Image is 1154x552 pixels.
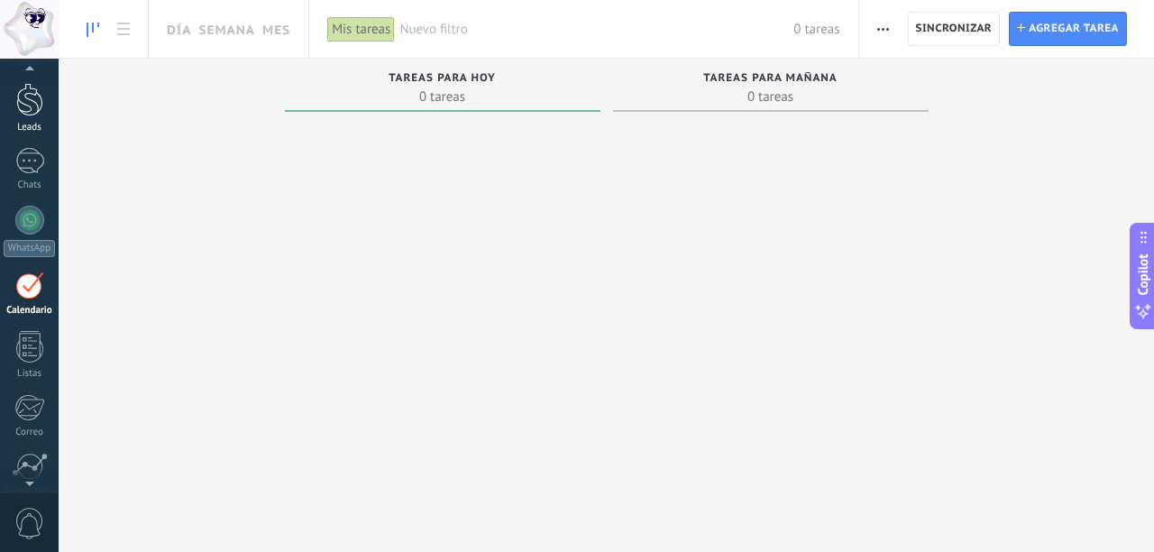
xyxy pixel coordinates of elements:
[78,12,108,47] a: To-do line
[793,21,839,38] span: 0 tareas
[327,16,395,42] div: Mis tareas
[4,240,55,257] div: WhatsApp
[294,72,591,87] div: Tareas para hoy
[622,87,920,106] span: 0 tareas
[916,23,993,34] span: Sincronizar
[870,12,896,46] button: Más
[399,21,793,38] span: Nuevo filtro
[4,122,56,133] div: Leads
[1009,12,1127,46] button: Agregar tarea
[1029,13,1119,45] span: Agregar tarea
[389,72,496,85] span: Tareas para hoy
[703,72,838,85] span: Tareas para mañana
[4,179,56,191] div: Chats
[4,427,56,438] div: Correo
[908,12,1001,46] button: Sincronizar
[1134,254,1152,296] span: Copilot
[108,12,139,47] a: To-do list
[4,305,56,317] div: Calendario
[622,72,920,87] div: Tareas para mañana
[294,87,591,106] span: 0 tareas
[4,368,56,380] div: Listas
